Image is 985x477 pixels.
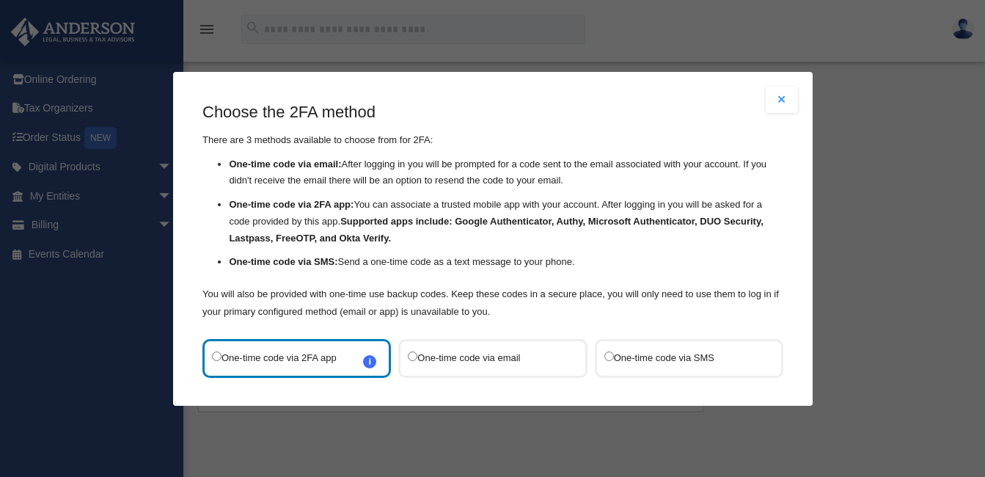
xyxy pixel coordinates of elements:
[202,101,783,124] h3: Choose the 2FA method
[408,351,417,360] input: One-time code via email
[202,285,783,320] p: You will also be provided with one-time use backup codes. Keep these codes in a secure place, you...
[212,351,221,360] input: One-time code via 2FA appi
[408,348,563,368] label: One-time code via email
[229,158,341,169] strong: One-time code via email:
[212,348,367,368] label: One-time code via 2FA app
[229,199,354,210] strong: One-time code via 2FA app:
[604,351,613,360] input: One-time code via SMS
[202,101,783,321] div: There are 3 methods available to choose from for 2FA:
[363,354,376,368] span: i
[229,254,783,271] li: Send a one-time code as a text message to your phone.
[229,156,783,189] li: After logging in you will be prompted for a code sent to the email associated with your account. ...
[229,197,783,247] li: You can associate a trusted mobile app with your account. After logging in you will be asked for ...
[604,348,758,368] label: One-time code via SMS
[229,256,337,267] strong: One-time code via SMS:
[766,87,798,113] button: Close modal
[229,215,763,243] strong: Supported apps include: Google Authenticator, Authy, Microsoft Authenticator, DUO Security, Lastp...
